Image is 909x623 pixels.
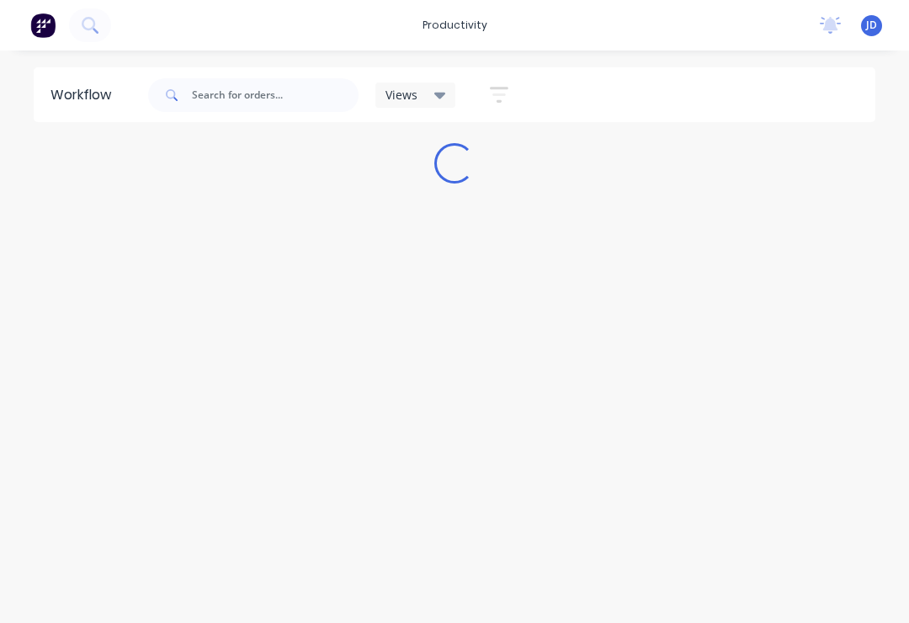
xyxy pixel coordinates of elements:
[192,78,359,112] input: Search for orders...
[385,86,417,104] span: Views
[50,85,120,105] div: Workflow
[414,13,496,38] div: productivity
[866,18,877,33] span: JD
[30,13,56,38] img: Factory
